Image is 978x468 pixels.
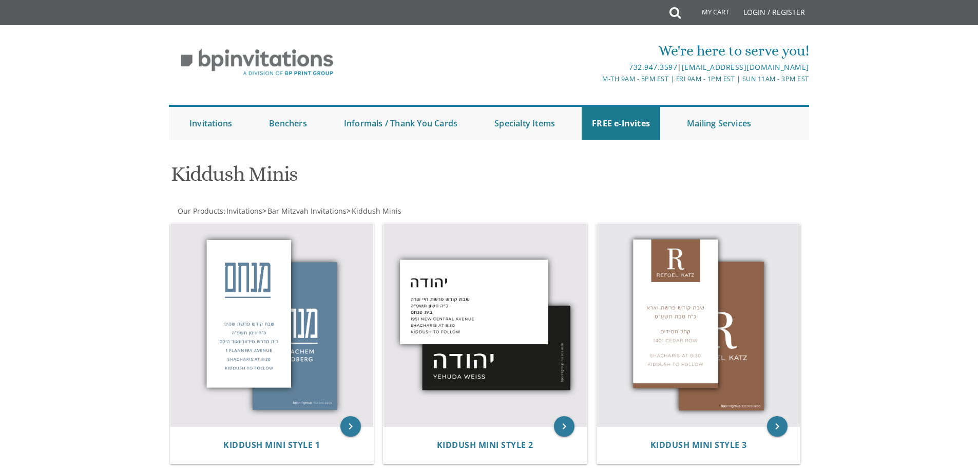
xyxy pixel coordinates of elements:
[352,206,401,216] span: Kiddush Minis
[266,206,347,216] a: Bar Mitzvah Invitations
[171,163,590,193] h1: Kiddush Minis
[223,439,320,451] span: Kiddush Mini Style 1
[170,223,374,427] img: Kiddush Mini Style 1
[554,416,574,437] a: keyboard_arrow_right
[169,41,345,84] img: BP Invitation Loft
[629,62,677,72] a: 732.947.3597
[223,440,320,450] a: Kiddush Mini Style 1
[680,1,736,27] a: My Cart
[347,206,401,216] span: >
[767,416,788,437] a: keyboard_arrow_right
[383,73,809,84] div: M-Th 9am - 5pm EST | Fri 9am - 1pm EST | Sun 11am - 3pm EST
[267,206,347,216] span: Bar Mitzvah Invitations
[351,206,401,216] a: Kiddush Minis
[437,439,533,451] span: Kiddush Mini Style 2
[340,416,361,437] a: keyboard_arrow_right
[682,62,809,72] a: [EMAIL_ADDRESS][DOMAIN_NAME]
[383,223,587,427] img: Kiddush Mini Style 2
[262,206,347,216] span: >
[334,107,468,140] a: Informals / Thank You Cards
[259,107,317,140] a: Benchers
[225,206,262,216] a: Invitations
[179,107,242,140] a: Invitations
[677,107,761,140] a: Mailing Services
[484,107,565,140] a: Specialty Items
[582,107,660,140] a: FREE e-Invites
[177,206,223,216] a: Our Products
[437,440,533,450] a: Kiddush Mini Style 2
[383,61,809,73] div: |
[383,41,809,61] div: We're here to serve you!
[650,440,747,450] a: Kiddush Mini Style 3
[597,223,800,427] img: Kiddush Mini Style 3
[650,439,747,451] span: Kiddush Mini Style 3
[169,206,489,216] div: :
[226,206,262,216] span: Invitations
